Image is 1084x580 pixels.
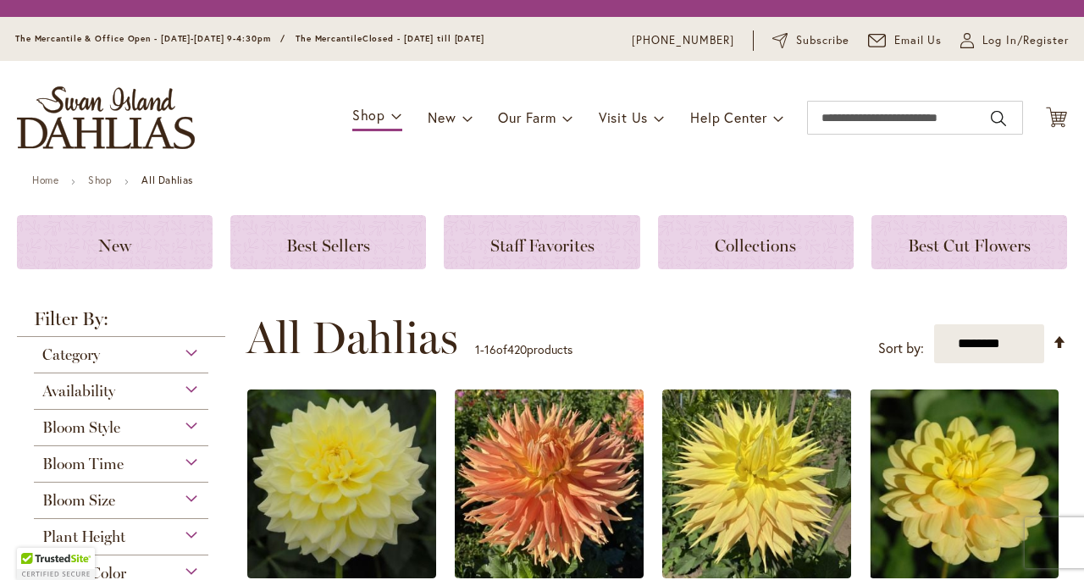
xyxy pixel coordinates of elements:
img: AHOY MATEY [870,389,1059,578]
a: store logo [17,86,195,149]
span: Bloom Time [42,455,124,473]
a: Collections [658,215,854,269]
strong: All Dahlias [141,174,193,186]
a: [PHONE_NUMBER] [632,32,734,49]
span: Bloom Size [42,491,115,510]
span: Best Sellers [286,235,370,256]
a: Staff Favorites [444,215,639,269]
span: New [428,108,456,126]
span: Closed - [DATE] till [DATE] [362,33,484,44]
span: Shop [352,106,385,124]
img: A-Peeling [247,389,436,578]
span: New [98,235,131,256]
span: Collections [715,235,796,256]
a: Best Cut Flowers [871,215,1067,269]
span: Plant Height [42,528,125,546]
button: Search [991,105,1006,132]
img: AC BEN [455,389,644,578]
span: All Dahlias [246,312,458,363]
span: 420 [507,341,527,357]
span: Availability [42,382,115,400]
a: Best Sellers [230,215,426,269]
span: Bloom Style [42,418,120,437]
a: Home [32,174,58,186]
span: 16 [484,341,496,357]
label: Sort by: [878,333,924,364]
iframe: Launch Accessibility Center [13,520,60,567]
span: Best Cut Flowers [908,235,1031,256]
p: - of products [475,336,572,363]
span: The Mercantile & Office Open - [DATE]-[DATE] 9-4:30pm / The Mercantile [15,33,362,44]
a: Shop [88,174,112,186]
span: Email Us [894,32,943,49]
a: Subscribe [772,32,849,49]
strong: Filter By: [17,310,225,337]
span: Staff Favorites [490,235,595,256]
a: Email Us [868,32,943,49]
span: Category [42,345,100,364]
span: Visit Us [599,108,648,126]
span: Our Farm [498,108,556,126]
a: New [17,215,213,269]
img: AC Jeri [662,389,851,578]
span: 1 [475,341,480,357]
span: Subscribe [796,32,849,49]
a: Log In/Register [960,32,1069,49]
span: Help Center [690,108,767,126]
span: Log In/Register [982,32,1069,49]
